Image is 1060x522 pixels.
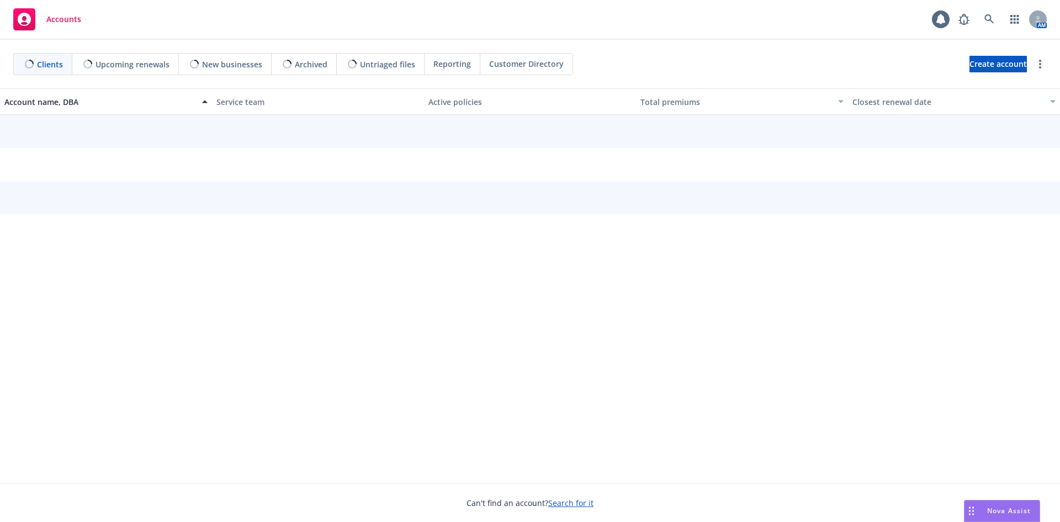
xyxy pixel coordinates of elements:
[360,59,415,70] span: Untriaged files
[848,88,1060,115] button: Closest renewal date
[428,96,632,108] div: Active policies
[987,506,1031,515] span: Nova Assist
[640,96,831,108] div: Total premiums
[202,59,262,70] span: New businesses
[852,96,1043,108] div: Closest renewal date
[636,88,848,115] button: Total premiums
[424,88,636,115] button: Active policies
[295,59,327,70] span: Archived
[978,8,1000,30] a: Search
[548,498,593,508] a: Search for it
[9,4,86,35] a: Accounts
[1033,57,1047,71] a: more
[969,54,1027,75] span: Create account
[1004,8,1026,30] a: Switch app
[489,58,564,70] span: Customer Directory
[964,500,1040,522] button: Nova Assist
[953,8,975,30] a: Report a Bug
[4,96,195,108] div: Account name, DBA
[96,59,169,70] span: Upcoming renewals
[433,58,471,70] span: Reporting
[964,500,978,521] div: Drag to move
[212,88,424,115] button: Service team
[969,56,1027,72] a: Create account
[37,59,63,70] span: Clients
[467,497,593,509] span: Can't find an account?
[46,15,81,24] span: Accounts
[216,96,420,108] div: Service team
